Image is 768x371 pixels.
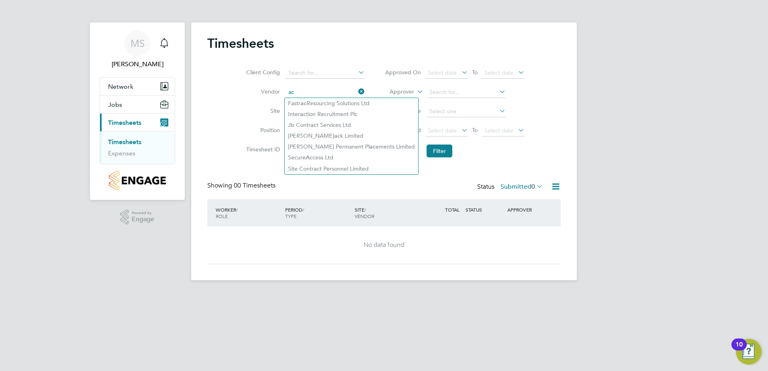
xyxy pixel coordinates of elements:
b: ac [314,165,320,172]
a: Powered byEngage [121,210,155,225]
li: [PERSON_NAME] k Limited [285,130,418,141]
span: To [470,67,480,77]
span: 00 Timesheets [234,181,276,190]
span: / [302,206,304,213]
img: countryside-properties-logo-retina.png [109,171,165,190]
label: Approved On [385,69,421,76]
button: Jobs [100,96,175,113]
span: VENDOR [355,213,374,219]
span: Powered by [132,210,154,216]
span: Timesheets [108,119,141,126]
b: ac [334,132,340,139]
div: Showing [207,181,277,190]
span: Select date [484,69,513,76]
input: Search for... [427,87,506,98]
label: Timesheet ID [244,146,280,153]
label: Submitted [500,183,543,191]
div: SITE [353,202,422,223]
li: Secure cess Ltd [285,152,418,163]
a: Go to home page [100,171,175,190]
li: Site Contr t Personnel Limited [285,163,418,174]
li: Inter tion Recruitment Plc [285,109,418,120]
b: ac [300,111,306,118]
button: Network [100,77,175,95]
span: Jobs [108,101,122,108]
input: Search for... [286,87,365,98]
label: Vendor [244,88,280,95]
div: WORKER [214,202,283,223]
a: Timesheets [108,138,141,146]
b: ac [300,100,306,107]
span: TYPE [285,213,296,219]
li: Fastr Resourcing Solutions Ltd [285,98,418,109]
span: To [470,125,480,135]
span: Network [108,83,133,90]
h2: Timesheets [207,35,274,51]
b: ac [370,143,376,150]
input: Select one [427,106,506,117]
span: Mark Steadman [100,59,175,69]
nav: Main navigation [90,22,185,200]
div: 10 [735,344,743,355]
div: APPROVER [505,202,547,217]
span: TOTAL [445,206,460,213]
span: / [364,206,366,213]
li: [PERSON_NAME] Permanent Pl ements Limited [285,141,418,152]
li: Jb Contr t Services Ltd [285,120,418,130]
span: ROLE [216,213,228,219]
span: Engage [132,216,154,223]
label: Site [244,107,280,114]
div: STATUS [464,202,505,217]
div: Status [477,181,545,193]
b: ac [310,122,317,128]
span: 0 [531,183,535,191]
div: PERIOD [283,202,353,223]
span: Select date [428,127,457,134]
a: Expenses [108,149,135,157]
span: Select date [428,69,457,76]
span: / [236,206,238,213]
b: Ac [306,154,313,161]
div: Timesheets [100,131,175,164]
input: Search for... [286,67,365,79]
button: Filter [427,145,452,157]
button: Timesheets [100,114,175,131]
span: MS [131,38,145,49]
span: Select date [484,127,513,134]
button: Open Resource Center, 10 new notifications [736,339,762,365]
a: MS[PERSON_NAME] [100,31,175,69]
label: Position [244,126,280,134]
div: No data found [215,241,553,249]
label: Client Config [244,69,280,76]
label: Approver [378,88,414,96]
